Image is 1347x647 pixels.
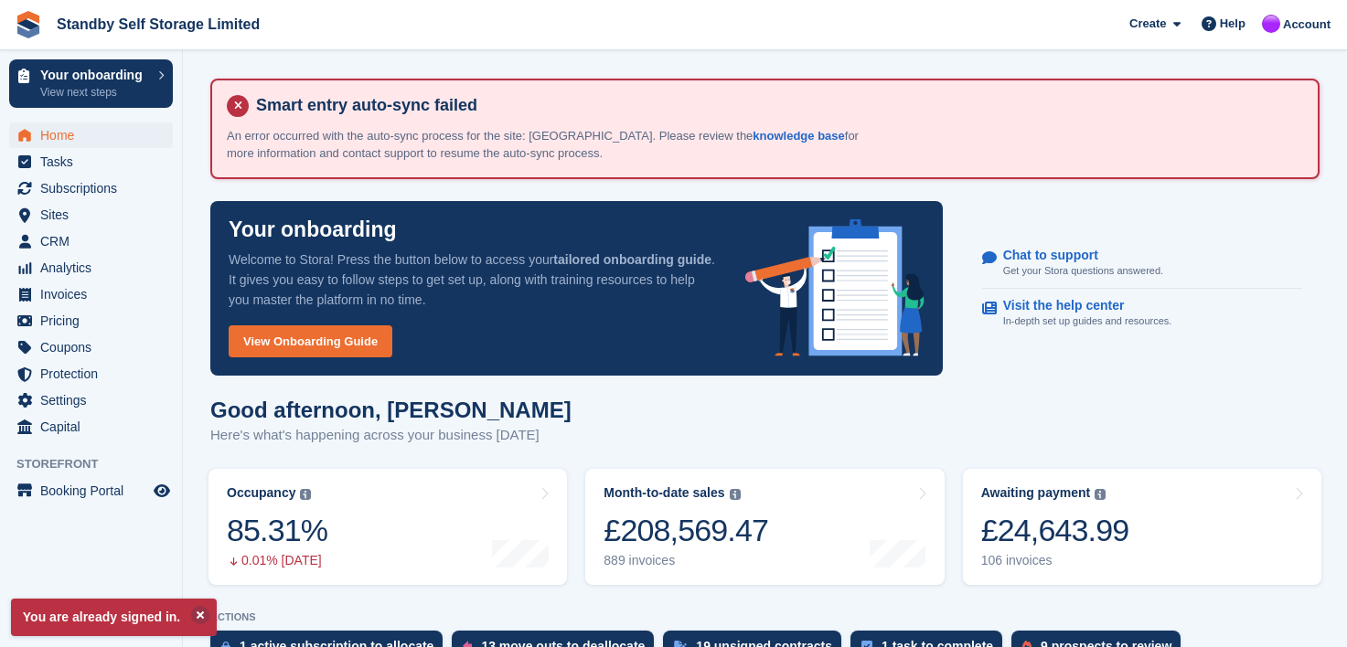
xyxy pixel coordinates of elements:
a: Preview store [151,480,173,502]
a: Month-to-date sales £208,569.47 889 invoices [585,469,944,585]
a: menu [9,334,173,360]
span: Pricing [40,308,150,334]
img: onboarding-info-6c161a55d2c0e0a8cae90662b2fe09162a5109e8cc188191df67fb4f79e88e88.svg [745,219,925,356]
p: Chat to support [1003,248,1149,263]
span: Home [40,122,150,148]
span: Help [1220,15,1245,33]
p: Visit the help center [1003,298,1158,313]
div: 0.01% [DATE] [227,553,327,568]
a: Awaiting payment £24,643.99 106 invoices [963,469,1321,585]
img: icon-info-grey-7440780725fd019a000dd9b08b2336e03edf1995a4989e88bcd33f0948082b44.svg [300,489,311,500]
img: Sue Ford [1262,15,1280,33]
span: Protection [40,361,150,387]
div: Occupancy [227,485,295,501]
h1: Good afternoon, [PERSON_NAME] [210,398,572,422]
span: Tasks [40,149,150,175]
a: menu [9,414,173,440]
p: ACTIONS [210,611,1320,623]
span: Invoices [40,281,150,307]
strong: tailored onboarding guide [553,252,711,267]
span: Storefront [16,455,182,473]
span: Coupons [40,334,150,360]
span: Subscriptions [40,175,150,201]
div: £24,643.99 [981,512,1129,549]
span: Booking Portal [40,478,150,504]
p: Your onboarding [40,69,149,81]
span: Create [1129,15,1166,33]
a: menu [9,387,173,413]
h4: Smart entry auto-sync failed [249,95,1303,116]
a: Chat to support Get your Stora questions answered. [982,239,1302,289]
span: CRM [40,228,150,254]
p: View next steps [40,84,149,101]
span: Capital [40,414,150,440]
div: 106 invoices [981,553,1129,568]
a: Visit the help center In-depth set up guides and resources. [982,289,1302,338]
a: menu [9,202,173,228]
a: menu [9,228,173,254]
a: menu [9,281,173,307]
p: In-depth set up guides and resources. [1003,313,1172,329]
div: Awaiting payment [981,485,1091,501]
p: An error occurred with the auto-sync process for the site: [GEOGRAPHIC_DATA]. Please review the f... [227,127,867,163]
a: View Onboarding Guide [229,325,392,357]
img: icon-info-grey-7440780725fd019a000dd9b08b2336e03edf1995a4989e88bcd33f0948082b44.svg [730,489,741,500]
a: menu [9,122,173,148]
p: Your onboarding [229,219,397,240]
a: menu [9,149,173,175]
p: Get your Stora questions answered. [1003,263,1163,279]
img: icon-info-grey-7440780725fd019a000dd9b08b2336e03edf1995a4989e88bcd33f0948082b44.svg [1095,489,1106,500]
span: Account [1283,16,1331,34]
a: menu [9,478,173,504]
a: Occupancy 85.31% 0.01% [DATE] [208,469,567,585]
a: menu [9,361,173,387]
a: Your onboarding View next steps [9,59,173,108]
a: menu [9,175,173,201]
div: 889 invoices [604,553,768,568]
p: You are already signed in. [11,599,217,636]
p: Welcome to Stora! Press the button below to access your . It gives you easy to follow steps to ge... [229,249,716,310]
div: £208,569.47 [604,512,768,549]
div: 85.31% [227,512,327,549]
span: Analytics [40,255,150,281]
a: knowledge base [753,129,844,143]
span: Sites [40,202,150,228]
a: menu [9,255,173,281]
div: Month-to-date sales [604,485,724,501]
p: Here's what's happening across your business [DATE] [210,425,572,446]
img: stora-icon-8386f47178a22dfd0bd8f6a31ec36ba5ce8667c1dd55bd0f319d3a0aa187defe.svg [15,11,42,38]
a: Standby Self Storage Limited [49,9,267,39]
a: menu [9,308,173,334]
span: Settings [40,387,150,413]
